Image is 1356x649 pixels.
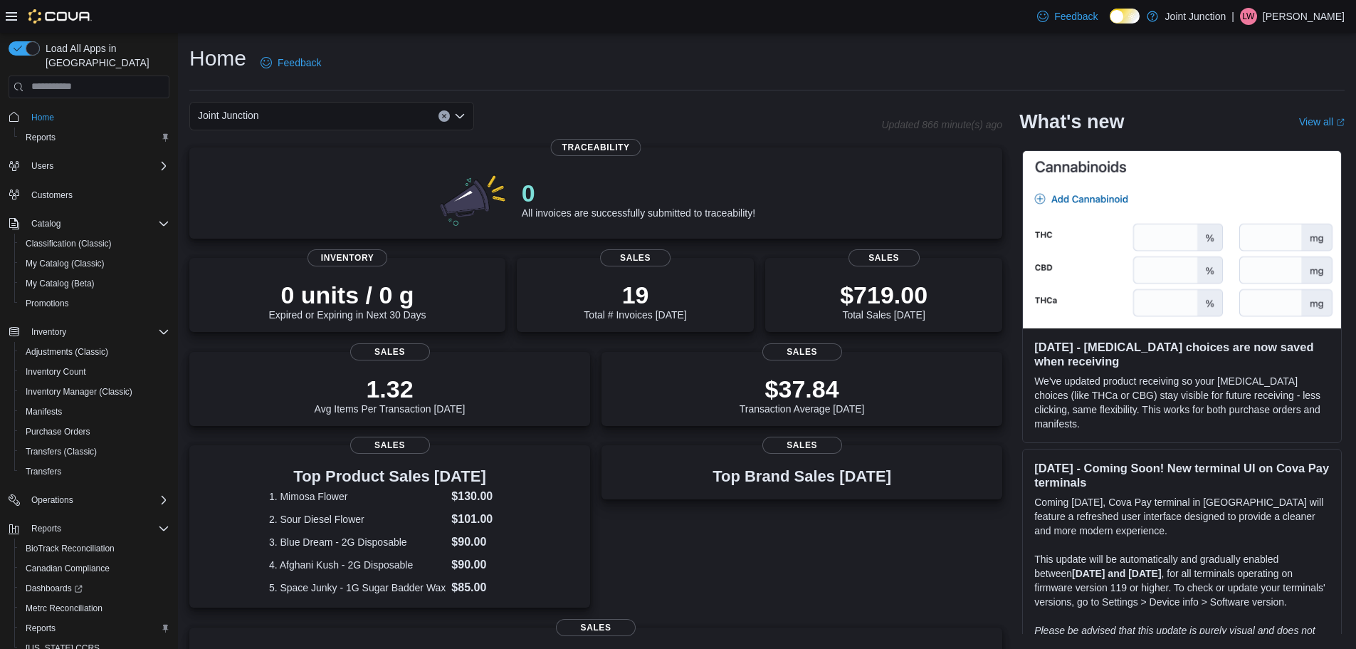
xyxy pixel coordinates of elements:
[26,563,110,574] span: Canadian Compliance
[20,620,61,637] a: Reports
[28,9,92,24] img: Cova
[269,281,426,321] div: Expired or Expiring in Next 30 Days
[26,215,169,232] span: Catalog
[1034,374,1330,431] p: We've updated product receiving so your [MEDICAL_DATA] choices (like THCa or CBG) stay visible fo...
[20,295,169,312] span: Promotions
[14,462,175,482] button: Transfers
[26,492,79,509] button: Operations
[14,598,175,618] button: Metrc Reconciliation
[14,254,175,274] button: My Catalog (Classic)
[20,235,117,252] a: Classification (Classic)
[31,494,73,506] span: Operations
[14,539,175,559] button: BioTrack Reconciliation
[14,442,175,462] button: Transfers (Classic)
[20,463,169,480] span: Transfers
[584,281,686,309] p: 19
[26,623,56,634] span: Reports
[14,559,175,578] button: Canadian Compliance
[20,620,169,637] span: Reports
[31,160,53,172] span: Users
[26,583,83,594] span: Dashboards
[20,235,169,252] span: Classification (Classic)
[20,443,103,460] a: Transfers (Classic)
[522,179,755,207] p: 0
[1231,8,1234,25] p: |
[26,278,95,289] span: My Catalog (Beta)
[20,403,68,420] a: Manifests
[14,402,175,422] button: Manifests
[20,560,169,577] span: Canadian Compliance
[451,579,510,596] dd: $85.00
[740,375,865,415] div: Transaction Average [DATE]
[31,523,61,534] span: Reports
[189,44,246,73] h1: Home
[1336,118,1345,127] svg: External link
[269,468,510,485] h3: Top Product Sales [DATE]
[269,558,446,572] dt: 4. Afghani Kush - 2G Disposable
[26,186,169,204] span: Customers
[31,326,66,338] span: Inventory
[14,362,175,382] button: Inventory Count
[451,488,510,505] dd: $130.00
[3,490,175,510] button: Operations
[3,214,175,234] button: Catalog
[26,109,60,126] a: Home
[1054,9,1098,24] span: Feedback
[26,492,169,509] span: Operations
[14,294,175,313] button: Promotions
[20,403,169,420] span: Manifests
[26,520,67,537] button: Reports
[762,343,842,360] span: Sales
[1031,2,1103,31] a: Feedback
[1240,8,1257,25] div: Luke Wilhoit
[20,129,61,146] a: Reports
[20,343,114,360] a: Adjustments (Classic)
[1034,461,1330,489] h3: [DATE] - Coming Soon! New terminal UI on Cova Pay terminals
[1165,8,1226,25] p: Joint Junction
[3,519,175,539] button: Reports
[269,281,426,309] p: 0 units / 0 g
[26,323,72,341] button: Inventory
[20,363,92,380] a: Inventory Count
[20,600,169,617] span: Metrc Reconciliation
[31,218,61,229] span: Catalog
[454,110,466,122] button: Open list of options
[14,422,175,442] button: Purchase Orders
[20,255,169,272] span: My Catalog (Classic)
[20,383,169,400] span: Inventory Manager (Classic)
[20,443,169,460] span: Transfers (Classic)
[269,581,446,595] dt: 5. Space Junky - 1G Sugar Badder Wax
[315,375,466,415] div: Avg Items Per Transaction [DATE]
[14,618,175,638] button: Reports
[26,426,90,437] span: Purchase Orders
[20,463,67,480] a: Transfers
[1299,116,1345,128] a: View allExternal link
[14,578,175,598] a: Dashboards
[14,234,175,254] button: Classification (Classic)
[26,346,108,358] span: Adjustments (Classic)
[20,423,96,440] a: Purchase Orders
[3,185,175,205] button: Customers
[14,128,175,147] button: Reports
[600,249,671,266] span: Sales
[3,156,175,176] button: Users
[26,366,86,378] span: Inventory Count
[269,535,446,549] dt: 3. Blue Dream - 2G Disposable
[3,322,175,342] button: Inventory
[26,323,169,341] span: Inventory
[198,107,259,124] span: Joint Junction
[1034,340,1330,368] h3: [DATE] - [MEDICAL_DATA] choices are now saved when receiving
[26,238,112,249] span: Classification (Classic)
[269,512,446,526] dt: 2. Sour Diesel Flower
[26,543,115,554] span: BioTrack Reconciliation
[20,580,88,597] a: Dashboards
[881,119,1002,130] p: Updated 866 minute(s) ago
[556,619,636,636] span: Sales
[26,386,132,398] span: Inventory Manager (Classic)
[20,255,110,272] a: My Catalog (Classic)
[20,275,100,292] a: My Catalog (Beta)
[840,281,927,309] p: $719.00
[31,189,73,201] span: Customers
[451,534,510,551] dd: $90.00
[1263,8,1345,25] p: [PERSON_NAME]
